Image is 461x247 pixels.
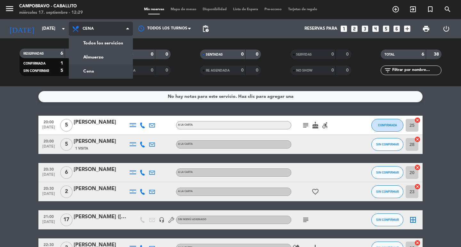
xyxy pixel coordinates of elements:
[403,25,411,33] i: add_box
[392,67,441,74] input: Filtrar por nombre...
[422,52,424,57] strong: 6
[434,52,440,57] strong: 38
[178,143,193,145] span: A LA CARTA
[340,25,348,33] i: looks_one
[178,218,206,221] span: Sin menú asignado
[371,166,403,179] button: SIN CONFIRMAR
[178,124,193,126] span: A LA CARTA
[202,25,209,33] span: pending_actions
[384,53,394,56] span: TOTAL
[151,68,153,73] strong: 0
[178,171,193,174] span: A LA CARTA
[69,36,133,50] a: Todos los servicios
[5,4,14,16] button: menu
[371,119,403,132] button: CONFIRMADA
[321,121,329,129] i: accessible_forward
[141,8,167,11] span: Mis reservas
[199,8,230,11] span: Disponibilidad
[41,118,57,125] span: 20:00
[414,117,421,123] i: cancel
[69,50,133,64] a: Almuerzo
[285,8,320,11] span: Tarjetas de regalo
[5,22,39,36] i: [DATE]
[296,69,312,72] span: NO SHOW
[60,119,73,132] span: 5
[376,171,399,174] span: SIN CONFIRMAR
[422,25,430,33] span: print
[151,52,153,57] strong: 0
[392,5,400,13] i: add_circle_outline
[256,68,260,73] strong: 0
[41,144,57,152] span: [DATE]
[23,62,45,65] span: CONFIRMADA
[41,212,57,220] span: 21:00
[382,25,390,33] i: looks_5
[414,164,421,171] i: cancel
[444,5,451,13] i: search
[241,52,244,57] strong: 0
[41,165,57,173] span: 20:30
[74,118,128,127] div: [PERSON_NAME]
[168,93,294,100] div: No hay notas para este servicio. Haz clic para agregar una
[414,136,421,143] i: cancel
[41,125,57,133] span: [DATE]
[41,173,57,180] span: [DATE]
[60,138,73,151] span: 5
[409,216,417,224] i: border_all
[74,137,128,146] div: [PERSON_NAME]
[331,52,334,57] strong: 0
[296,53,312,56] span: SERVIDAS
[230,8,261,11] span: Lista de Espera
[376,190,399,193] span: SIN CONFIRMAR
[74,213,128,221] div: [PERSON_NAME] ([PERSON_NAME])
[311,188,319,196] i: favorite_border
[60,185,73,198] span: 2
[302,216,310,224] i: subject
[426,5,434,13] i: turned_in_not
[409,5,417,13] i: exit_to_app
[350,25,359,33] i: looks_two
[41,137,57,144] span: 20:00
[5,4,14,13] i: menu
[159,217,165,223] i: headset_mic
[61,68,63,73] strong: 5
[361,25,369,33] i: looks_3
[414,240,421,246] i: cancel
[41,192,57,199] span: [DATE]
[19,3,83,10] div: Campobravo - caballito
[167,8,199,11] span: Mapa de mesas
[178,190,193,193] span: A LA CARTA
[371,213,403,226] button: SIN CONFIRMAR
[331,68,334,73] strong: 0
[166,52,169,57] strong: 0
[376,218,399,221] span: SIN CONFIRMAR
[442,25,450,33] i: power_settings_new
[75,146,88,151] span: 1 Visita
[346,68,350,73] strong: 0
[61,51,63,56] strong: 6
[83,27,94,31] span: Cena
[261,8,285,11] span: Pre-acceso
[60,166,73,179] span: 6
[311,121,319,129] i: cake
[19,10,83,16] div: miércoles 17. septiembre - 12:29
[166,68,169,73] strong: 0
[23,52,44,55] span: RESERVADAS
[256,52,260,57] strong: 0
[371,25,380,33] i: looks_4
[241,68,244,73] strong: 0
[302,121,310,129] i: subject
[392,25,401,33] i: looks_6
[74,185,128,193] div: [PERSON_NAME]
[304,26,337,31] span: Reservas para
[414,183,421,190] i: cancel
[74,166,128,174] div: [PERSON_NAME]
[378,123,397,127] span: CONFIRMADA
[61,61,63,66] strong: 1
[376,143,399,146] span: SIN CONFIRMAR
[41,184,57,192] span: 20:30
[206,53,223,56] span: SENTADAS
[384,66,392,74] i: filter_list
[206,69,230,72] span: RE AGENDADA
[41,220,57,227] span: [DATE]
